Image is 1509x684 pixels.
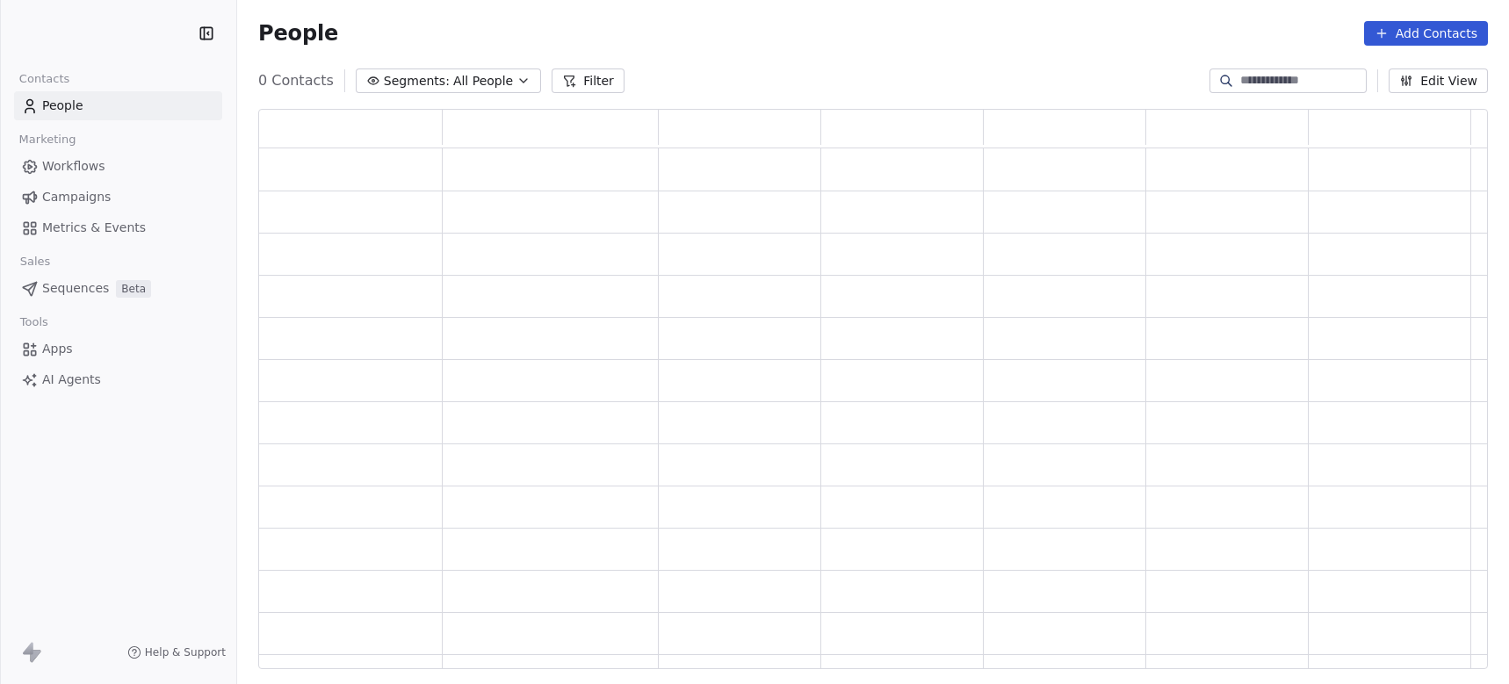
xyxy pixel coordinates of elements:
[42,157,105,176] span: Workflows
[42,279,109,298] span: Sequences
[42,219,146,237] span: Metrics & Events
[14,274,222,303] a: SequencesBeta
[42,340,73,358] span: Apps
[384,72,450,90] span: Segments:
[14,365,222,394] a: AI Agents
[14,152,222,181] a: Workflows
[127,645,226,659] a: Help & Support
[1389,68,1488,93] button: Edit View
[11,66,77,92] span: Contacts
[42,371,101,389] span: AI Agents
[14,213,222,242] a: Metrics & Events
[12,309,55,335] span: Tools
[11,126,83,153] span: Marketing
[453,72,513,90] span: All People
[1364,21,1488,46] button: Add Contacts
[258,20,338,47] span: People
[42,188,111,206] span: Campaigns
[14,183,222,212] a: Campaigns
[14,91,222,120] a: People
[258,70,334,91] span: 0 Contacts
[42,97,83,115] span: People
[145,645,226,659] span: Help & Support
[14,335,222,364] a: Apps
[552,68,625,93] button: Filter
[12,248,58,275] span: Sales
[116,280,151,298] span: Beta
